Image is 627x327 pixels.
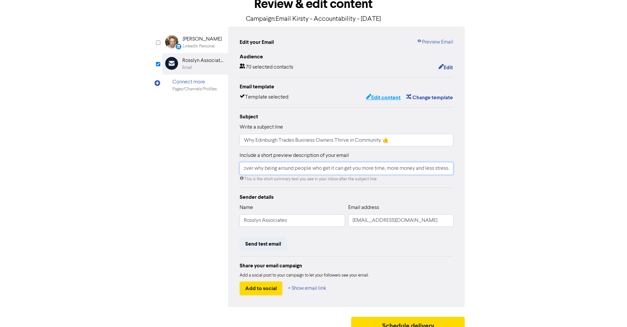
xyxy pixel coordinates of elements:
div: Sender details [240,193,454,201]
label: Include a short preview description of your email [240,152,349,160]
button: Change template [406,93,453,102]
label: Name [240,204,253,212]
div: Template selected [240,93,288,102]
p: Campaign: Email Kirsty - Accountability - [DATE] [162,14,465,24]
div: Connect morePages/Channels/Profiles [162,74,228,96]
label: Email address [348,204,379,212]
div: Email template [240,83,454,91]
div: Share your email campaign [240,262,454,270]
button: Send test email [240,237,287,251]
div: [PERSON_NAME] [183,35,222,43]
div: Rosslyn Associates [182,57,224,65]
div: Edit your Email [240,38,274,46]
div: This is the short summary text you see in your inbox after the subject line. [240,176,454,182]
div: Email [182,65,192,71]
div: LinkedinPersonal [PERSON_NAME]LinkedIn Personal [162,32,228,53]
div: Connect more [172,78,217,86]
div: Add a social post to your campaign to let your followers see your email. [240,272,454,279]
div: Audience [240,53,454,61]
div: Pages/Channels/Profiles [172,86,217,92]
a: Preview Email [417,38,453,46]
button: Add to social [240,282,282,295]
img: LinkedinPersonal [165,35,178,48]
label: Write a subject line [240,123,283,131]
iframe: Chat Widget [594,295,627,327]
button: Edit content [366,93,401,102]
button: + Show email link [288,282,327,295]
div: Subject [240,113,454,121]
div: 70 selected contacts [240,63,293,72]
div: Rosslyn AssociatesEmail [162,53,228,74]
div: LinkedIn Personal [183,43,215,49]
button: Edit [438,63,453,72]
